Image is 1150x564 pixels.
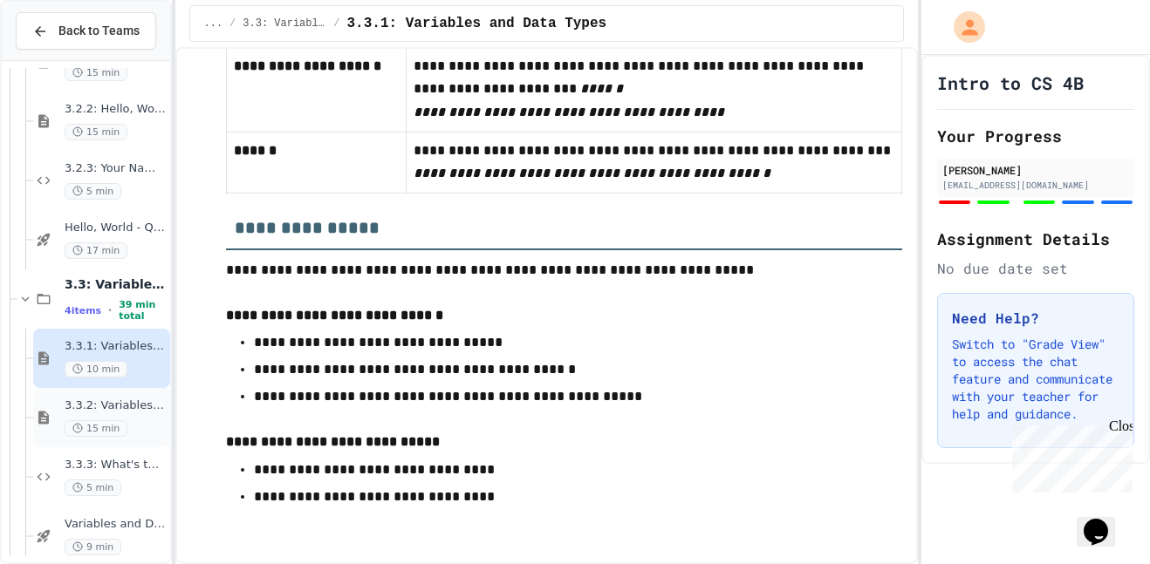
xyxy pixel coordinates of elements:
div: No due date set [937,258,1134,279]
span: / [229,17,236,31]
span: 17 min [65,242,127,259]
span: Variables and Data types - quiz [65,517,167,532]
span: 3.3.1: Variables and Data Types [347,13,607,34]
div: My Account [935,7,989,47]
span: Hello, World - Quiz [65,221,167,235]
h1: Intro to CS 4B [937,71,1084,95]
div: [PERSON_NAME] [942,162,1129,178]
span: 3.3.1: Variables and Data Types [65,339,167,354]
span: Back to Teams [58,22,140,40]
span: 3.2.3: Your Name and Favorite Movie [65,161,167,176]
span: 15 min [65,124,127,140]
div: Chat with us now!Close [7,7,120,111]
span: 15 min [65,420,127,437]
iframe: chat widget [1077,494,1133,547]
span: 3.2.2: Hello, World! - Review [65,102,167,117]
span: 3.3: Variables and Data Types [65,276,167,292]
p: Switch to "Grade View" to access the chat feature and communicate with your teacher for help and ... [952,336,1119,423]
span: 9 min [65,539,121,555]
button: Back to Teams [16,12,156,50]
span: 3.3.2: Variables and Data Types - Review [65,398,167,413]
span: 4 items [65,305,101,316]
h2: Your Progress [937,124,1134,148]
span: / [333,17,339,31]
h3: Need Help? [952,308,1119,329]
span: 39 min total [119,299,166,322]
span: 15 min [65,65,127,81]
span: 3.3: Variables and Data Types [243,17,326,31]
div: [EMAIL_ADDRESS][DOMAIN_NAME] [942,179,1129,192]
span: 5 min [65,479,121,496]
span: 3.3.3: What's the Type? [65,458,167,472]
iframe: chat widget [1005,418,1133,493]
span: • [108,303,112,317]
span: 5 min [65,183,121,200]
span: ... [204,17,223,31]
h2: Assignment Details [937,227,1134,251]
span: 10 min [65,361,127,377]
